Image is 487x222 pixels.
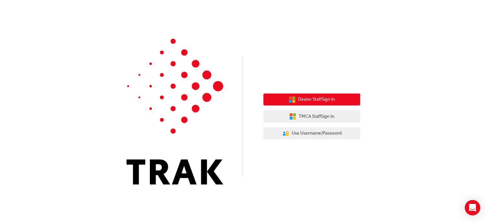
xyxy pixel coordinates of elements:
[465,200,481,216] div: Open Intercom Messenger
[298,96,335,103] span: Dealer Staff Sign In
[299,113,335,120] span: TMCA Staff Sign In
[264,127,360,140] button: Use Username/Password
[264,110,360,123] button: TMCA StaffSign In
[127,39,223,185] img: Trak
[292,130,342,137] span: Use Username/Password
[264,94,360,106] button: Dealer StaffSign In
